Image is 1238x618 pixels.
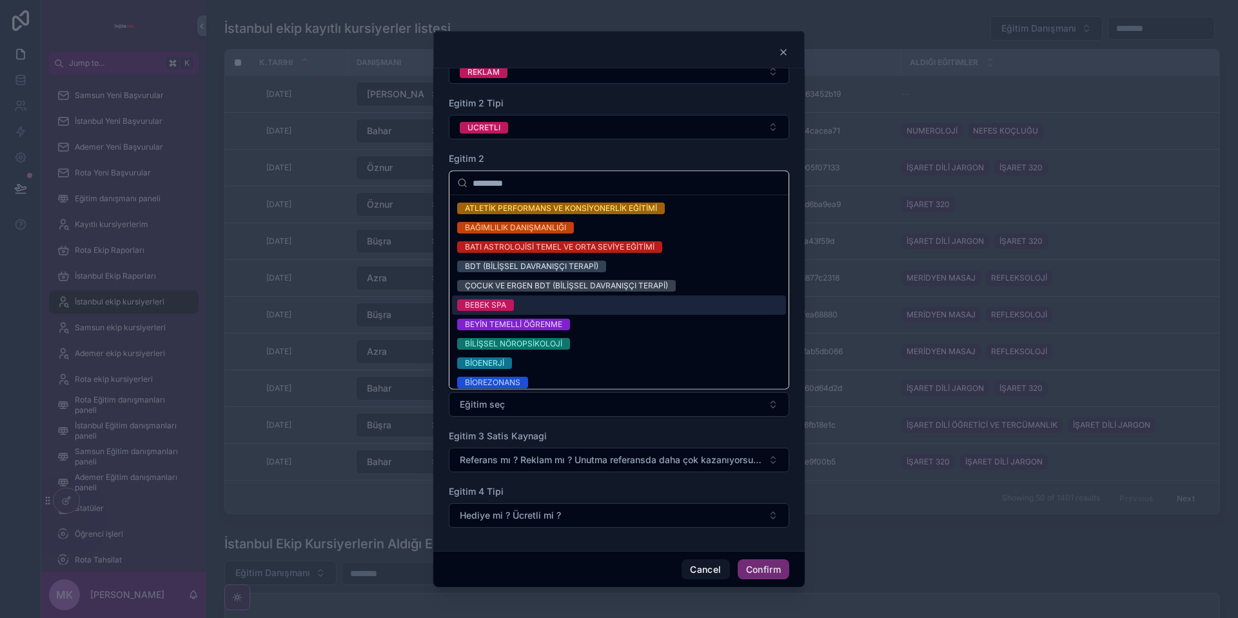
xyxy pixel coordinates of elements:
button: Select Button [449,392,789,417]
button: Select Button [449,115,789,139]
div: ATLETİK PERFORMANS VE KONSİYONERLİK EĞİTİMİ [465,203,657,214]
button: Cancel [682,559,729,580]
span: Egitim 2 [449,153,484,164]
div: BEBEK SPA [465,299,506,311]
button: Confirm [738,559,789,580]
div: BATI ASTROLOJİSİ TEMEL VE ORTA SEVİYE EĞİTİMİ [465,241,654,253]
div: BİLİŞSEL NÖROPSİKOLOJİ [465,338,562,350]
span: Eğitim seç [460,398,505,411]
div: BDT (BİLİŞSEL DAVRANIŞÇI TERAPİ) [465,261,598,272]
span: Referans mı ? Reklam mı ? Unutma referansda daha çok kazanıyorsun.💵 [460,454,763,466]
div: BAĞIMLILIK DANIŞMANLIĞI [465,222,566,234]
span: Egitim 4 Tipi [449,486,504,497]
div: BİOENERJİ [465,357,504,369]
button: Select Button [449,503,789,528]
div: Suggestions [449,195,789,389]
button: Select Button [449,448,789,472]
div: BEYİN TEMELLİ ÖĞRENME [465,319,562,330]
button: Select Button [449,59,789,84]
div: BİOREZONANS [465,377,520,388]
div: REKLAM [467,66,500,78]
span: Egitim 2 Tipi [449,97,504,108]
span: Hediye mi ? Ücretli mi ? [460,509,561,522]
div: ÇOCUK VE ERGEN BDT (BİLİŞSEL DAVRANIŞÇI TERAPİ) [465,280,668,292]
div: UCRETLI [467,122,500,134]
span: Egitim 3 Satis Kaynagi [449,430,547,441]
